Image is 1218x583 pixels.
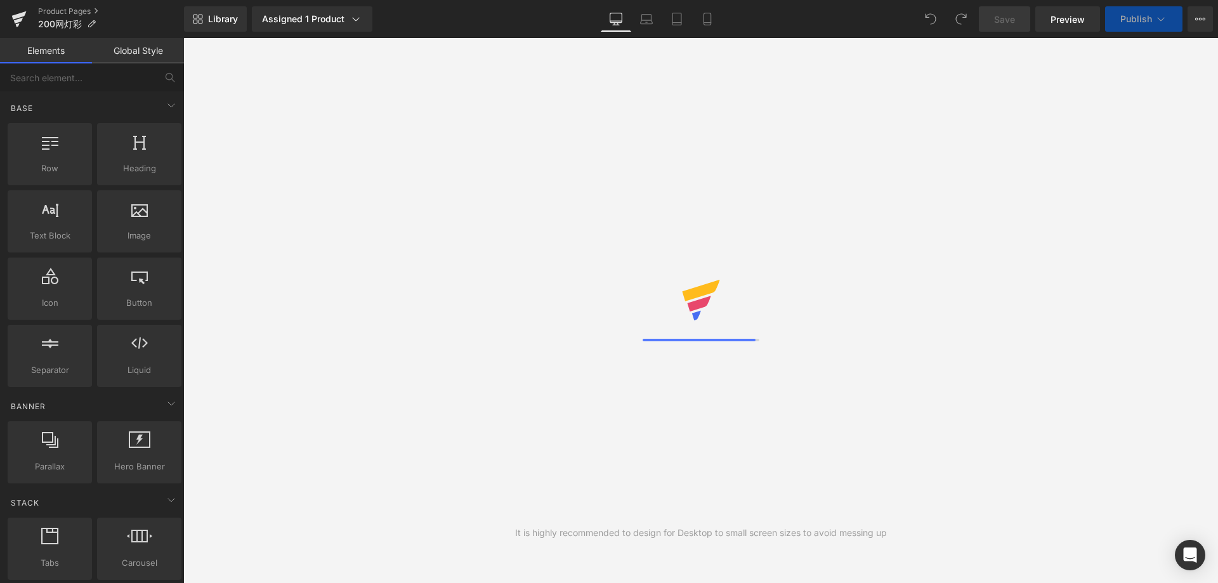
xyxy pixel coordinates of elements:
span: Base [10,102,34,114]
a: Tablet [662,6,692,32]
span: Library [208,13,238,25]
span: Banner [10,400,47,412]
span: Button [101,296,178,310]
span: Row [11,162,88,175]
span: Text Block [11,229,88,242]
span: Stack [10,497,41,509]
button: Publish [1105,6,1182,32]
button: Undo [918,6,943,32]
span: Liquid [101,364,178,377]
a: Global Style [92,38,184,63]
a: Product Pages [38,6,184,16]
div: Assigned 1 Product [262,13,362,25]
span: Save [994,13,1015,26]
button: Redo [948,6,974,32]
button: More [1188,6,1213,32]
a: Desktop [601,6,631,32]
a: Mobile [692,6,723,32]
span: Heading [101,162,178,175]
span: Icon [11,296,88,310]
span: Image [101,229,178,242]
span: Carousel [101,556,178,570]
span: Preview [1051,13,1085,26]
a: Laptop [631,6,662,32]
div: It is highly recommended to design for Desktop to small screen sizes to avoid messing up [515,526,887,540]
a: New Library [184,6,247,32]
div: Open Intercom Messenger [1175,540,1205,570]
span: Tabs [11,556,88,570]
span: Parallax [11,460,88,473]
span: Separator [11,364,88,377]
a: Preview [1035,6,1100,32]
span: 200网灯彩 [38,19,82,29]
span: Hero Banner [101,460,178,473]
span: Publish [1120,14,1152,24]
